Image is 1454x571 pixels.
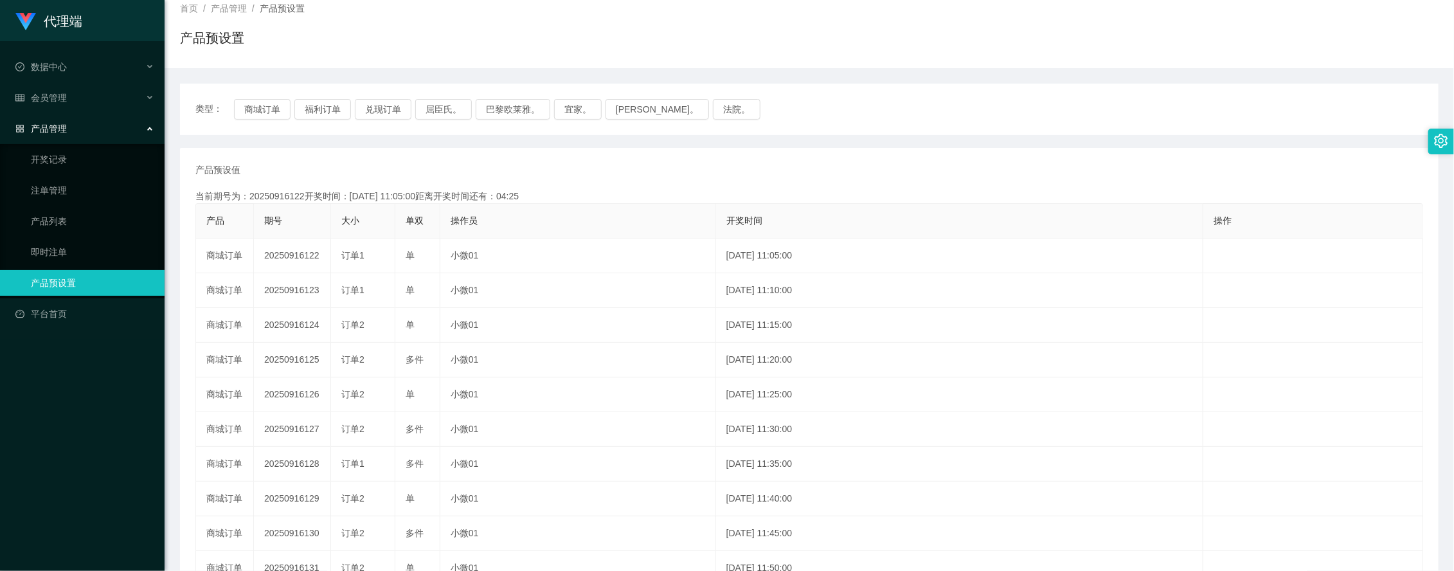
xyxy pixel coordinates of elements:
[254,412,331,447] td: 20250916127
[203,3,206,14] span: /
[196,343,254,377] td: 商城订单
[341,493,364,503] span: 订单2
[15,15,82,26] a: 代理端
[196,273,254,308] td: 商城订单
[180,3,198,14] span: 首页
[196,482,254,516] td: 商城订单
[341,458,364,469] span: 订单1
[254,308,331,343] td: 20250916124
[294,99,351,120] button: 福利订单
[713,99,760,120] button: 法院。
[341,250,364,260] span: 订单1
[440,377,716,412] td: 小微01
[716,343,1204,377] td: [DATE] 11:20:00
[211,3,247,14] span: 产品管理
[15,62,24,71] i: 图标： check-circle-o
[180,28,244,48] h1: 产品预设置
[440,343,716,377] td: 小微01
[31,123,67,134] font: 产品管理
[440,447,716,482] td: 小微01
[15,93,24,102] i: 图标： table
[606,99,709,120] button: [PERSON_NAME]。
[196,516,254,551] td: 商城订单
[554,99,602,120] button: 宜家。
[355,99,411,120] button: 兑现订单
[476,99,550,120] button: 巴黎欧莱雅。
[716,412,1204,447] td: [DATE] 11:30:00
[252,3,255,14] span: /
[341,285,364,295] span: 订单1
[406,320,415,330] span: 单
[31,147,154,172] a: 开奖记录
[44,1,82,42] h1: 代理端
[440,308,716,343] td: 小微01
[195,99,234,120] span: 类型：
[31,239,154,265] a: 即时注单
[341,354,364,365] span: 订单2
[716,447,1204,482] td: [DATE] 11:35:00
[1214,215,1232,226] span: 操作
[234,99,291,120] button: 商城订单
[15,301,154,327] a: 图标： 仪表板平台首页
[15,124,24,133] i: 图标： AppStore-O
[406,285,415,295] span: 单
[254,516,331,551] td: 20250916130
[716,273,1204,308] td: [DATE] 11:10:00
[451,215,478,226] span: 操作员
[31,93,67,103] font: 会员管理
[195,163,240,177] span: 产品预设值
[196,239,254,273] td: 商城订单
[440,482,716,516] td: 小微01
[341,389,364,399] span: 订单2
[406,250,415,260] span: 单
[254,482,331,516] td: 20250916129
[254,273,331,308] td: 20250916123
[1434,134,1448,148] i: 图标： 设置
[716,516,1204,551] td: [DATE] 11:45:00
[406,354,424,365] span: 多件
[254,343,331,377] td: 20250916125
[254,447,331,482] td: 20250916128
[206,215,224,226] span: 产品
[341,424,364,434] span: 订单2
[716,482,1204,516] td: [DATE] 11:40:00
[196,412,254,447] td: 商城订单
[406,493,415,503] span: 单
[195,190,1423,203] div: 当前期号为：20250916122开奖时间：[DATE] 11:05:00距离开奖时间还有：04:25
[726,215,762,226] span: 开奖时间
[406,424,424,434] span: 多件
[440,273,716,308] td: 小微01
[440,239,716,273] td: 小微01
[406,528,424,538] span: 多件
[716,377,1204,412] td: [DATE] 11:25:00
[260,3,305,14] span: 产品预设置
[196,377,254,412] td: 商城订单
[341,215,359,226] span: 大小
[31,270,154,296] a: 产品预设置
[341,320,364,330] span: 订单2
[406,389,415,399] span: 单
[716,308,1204,343] td: [DATE] 11:15:00
[264,215,282,226] span: 期号
[406,458,424,469] span: 多件
[254,239,331,273] td: 20250916122
[415,99,472,120] button: 屈臣氏。
[254,377,331,412] td: 20250916126
[716,239,1204,273] td: [DATE] 11:05:00
[31,208,154,234] a: 产品列表
[406,215,424,226] span: 单双
[196,308,254,343] td: 商城订单
[440,516,716,551] td: 小微01
[196,447,254,482] td: 商城订单
[440,412,716,447] td: 小微01
[31,62,67,72] font: 数据中心
[15,13,36,31] img: logo.9652507e.png
[341,528,364,538] span: 订单2
[31,177,154,203] a: 注单管理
